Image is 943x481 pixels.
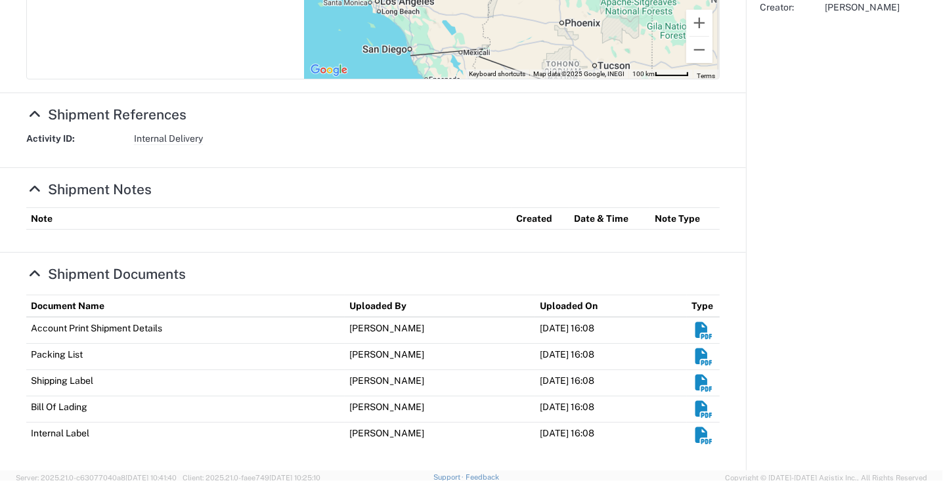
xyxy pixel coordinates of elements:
[26,106,186,123] a: Hide Details
[26,344,345,370] td: Packing List
[535,423,687,449] td: [DATE] 16:08
[535,295,687,318] th: Uploaded On
[466,473,499,481] a: Feedback
[693,427,714,444] em: Download
[760,1,814,13] span: Creator:
[345,396,535,423] td: [PERSON_NAME]
[693,322,714,339] em: Download
[26,295,345,318] th: Document Name
[345,317,535,344] td: [PERSON_NAME]
[26,207,720,230] table: Shipment Notes
[697,72,715,79] a: Terms
[345,370,535,396] td: [PERSON_NAME]
[345,344,535,370] td: [PERSON_NAME]
[686,37,713,63] button: Zoom out
[26,208,512,230] th: Note
[535,370,687,396] td: [DATE] 16:08
[535,317,687,344] td: [DATE] 16:08
[26,266,186,282] a: Hide Details
[693,401,714,417] em: Download
[26,370,345,396] td: Shipping Label
[533,70,625,77] span: Map data ©2025 Google, INEGI
[535,396,687,423] td: [DATE] 16:08
[26,295,720,448] table: Shipment Documents
[307,62,351,79] img: Google
[345,295,535,318] th: Uploaded By
[632,70,655,77] span: 100 km
[512,208,569,230] th: Created
[433,473,466,481] a: Support
[469,70,525,79] button: Keyboard shortcuts
[26,181,152,198] a: Hide Details
[26,133,125,145] strong: Activity ID:
[628,70,693,79] button: Map Scale: 100 km per 48 pixels
[307,62,351,79] a: Open this area in Google Maps (opens a new window)
[686,10,713,36] button: Zoom in
[569,208,650,230] th: Date & Time
[650,208,720,230] th: Note Type
[134,133,203,145] span: Internal Delivery
[535,344,687,370] td: [DATE] 16:08
[687,295,720,318] th: Type
[26,396,345,423] td: Bill Of Lading
[26,423,345,449] td: Internal Label
[693,375,714,391] em: Download
[693,348,714,365] em: Download
[26,317,345,344] td: Account Print Shipment Details
[345,423,535,449] td: [PERSON_NAME]
[825,1,900,13] span: [PERSON_NAME]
